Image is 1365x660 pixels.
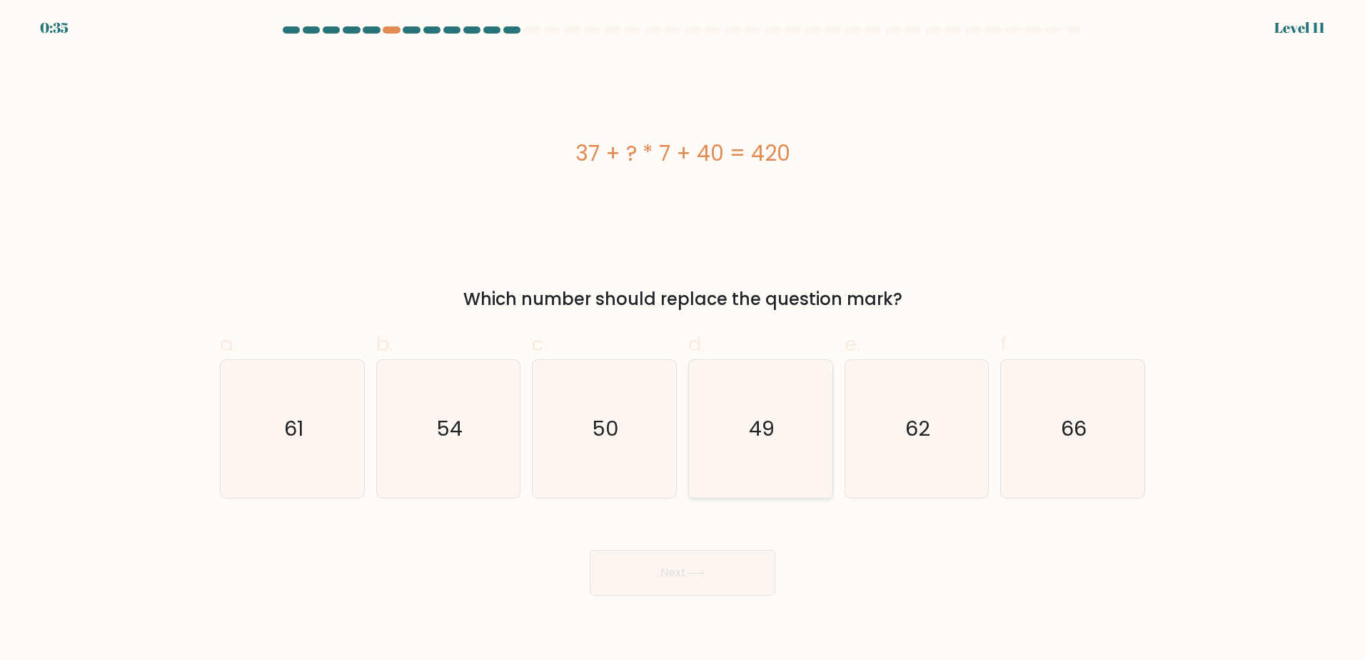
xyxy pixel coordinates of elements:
[284,414,303,443] text: 61
[749,414,775,443] text: 49
[845,330,860,358] span: e.
[688,330,705,358] span: d.
[1000,330,1010,358] span: f.
[905,414,930,443] text: 62
[228,286,1137,312] div: Which number should replace the question mark?
[220,137,1145,169] div: 37 + ? * 7 + 40 = 420
[376,330,393,358] span: b.
[532,330,548,358] span: c.
[40,17,69,39] div: 0:35
[220,330,237,358] span: a.
[1274,17,1325,39] div: Level 11
[590,550,775,596] button: Next
[436,414,463,443] text: 54
[593,414,620,443] text: 50
[1062,414,1087,443] text: 66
